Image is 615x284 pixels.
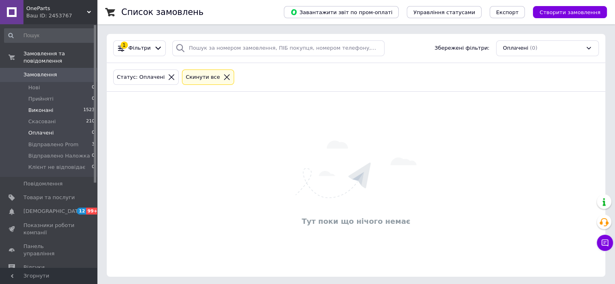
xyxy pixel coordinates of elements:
input: Пошук [4,28,95,43]
span: Панель управління [23,243,75,257]
button: Завантажити звіт по пром-оплаті [284,6,399,18]
span: Скасовані [28,118,56,125]
span: Збережені фільтри: [435,44,490,52]
span: 1523 [83,107,95,114]
button: Управління статусами [407,6,482,18]
span: Оплачені [28,129,54,137]
div: 1 [120,42,128,49]
button: Експорт [490,6,525,18]
span: (0) [530,45,537,51]
button: Створити замовлення [533,6,607,18]
span: 99+ [86,208,99,215]
span: Відправлено Наложка [28,152,90,160]
div: Тут поки що нічого немає [111,216,601,226]
span: Прийняті [28,95,53,103]
span: 0 [92,95,95,103]
span: Фільтри [129,44,151,52]
div: Ваш ID: 2453767 [26,12,97,19]
span: 0 [92,164,95,171]
span: Завантажити звіт по пром-оплаті [290,8,392,16]
span: 210 [86,118,95,125]
input: Пошук за номером замовлення, ПІБ покупця, номером телефону, Email, номером накладної [172,40,385,56]
span: 0 [92,129,95,137]
span: Нові [28,84,40,91]
span: Відправлено Prom [28,141,78,148]
span: Замовлення та повідомлення [23,50,97,65]
span: Товари та послуги [23,194,75,201]
span: 0 [92,152,95,160]
span: 0 [92,84,95,91]
div: Статус: Оплачені [115,73,166,82]
span: Відгуки [23,264,44,271]
span: 3 [92,141,95,148]
span: Оплачені [503,44,528,52]
span: Управління статусами [413,9,475,15]
span: [DEMOGRAPHIC_DATA] [23,208,83,215]
span: Повідомлення [23,180,63,187]
button: Чат з покупцем [597,235,613,251]
h1: Список замовлень [121,7,203,17]
span: 12 [77,208,86,215]
span: Виконані [28,107,53,114]
div: Cкинути все [184,73,222,82]
span: Клієнт не відповідає [28,164,85,171]
span: Замовлення [23,71,57,78]
span: Показники роботи компанії [23,222,75,236]
span: OneParts [26,5,87,12]
span: Експорт [496,9,519,15]
span: Створити замовлення [539,9,600,15]
a: Створити замовлення [525,9,607,15]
